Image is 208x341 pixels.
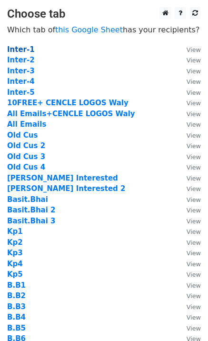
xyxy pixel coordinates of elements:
a: [PERSON_NAME] Interested 2 [7,184,126,193]
a: View [177,163,201,171]
small: View [187,207,201,214]
a: Kp4 [7,260,23,268]
small: View [187,142,201,150]
small: View [187,218,201,225]
small: View [187,282,201,289]
a: View [177,67,201,75]
small: View [187,46,201,53]
small: View [187,292,201,300]
a: View [177,206,201,214]
small: View [187,100,201,107]
small: View [187,228,201,235]
small: View [187,175,201,182]
a: View [177,195,201,204]
a: Old Cus 4 [7,163,45,171]
a: Old Cus [7,131,38,140]
a: Basit.Bhai [7,195,48,204]
a: View [177,227,201,236]
a: Inter-2 [7,56,35,64]
a: View [177,152,201,161]
iframe: Chat Widget [160,295,208,341]
strong: B.B1 [7,281,26,290]
a: View [177,45,201,54]
small: View [187,153,201,160]
small: View [187,239,201,246]
a: View [177,184,201,193]
a: View [177,281,201,290]
a: Inter-3 [7,67,35,75]
a: All Emails [7,120,46,129]
a: this Google Sheet [55,25,123,34]
a: Old Cus 2 [7,141,45,150]
a: View [177,270,201,279]
a: Kp3 [7,249,23,257]
small: View [187,185,201,192]
a: Basit.Bhai 2 [7,206,56,214]
a: View [177,99,201,107]
small: View [187,164,201,171]
small: View [187,110,201,118]
a: Basit.Bhai 3 [7,217,56,225]
p: Which tab of has your recipients? [7,25,201,35]
a: Inter-4 [7,77,35,86]
a: Kp2 [7,238,23,247]
a: Inter-5 [7,88,35,97]
a: View [177,291,201,300]
a: Inter-1 [7,45,35,54]
a: View [177,238,201,247]
a: View [177,131,201,140]
small: View [187,57,201,64]
a: View [177,217,201,225]
a: View [177,88,201,97]
a: View [177,120,201,129]
a: Kp5 [7,270,23,279]
a: Old Cus 3 [7,152,45,161]
small: View [187,132,201,139]
small: View [187,196,201,203]
small: View [187,261,201,268]
a: B.B5 [7,324,26,332]
a: [PERSON_NAME] Interested [7,174,118,182]
small: View [187,78,201,85]
a: B.B4 [7,313,26,321]
h3: Choose tab [7,7,201,21]
small: View [187,121,201,128]
a: View [177,260,201,268]
a: B.B3 [7,302,26,311]
a: View [177,141,201,150]
strong: Kp1 [7,227,23,236]
a: View [177,174,201,182]
a: View [177,110,201,118]
a: 10FREE+ CENCLE LOGOS Waly [7,99,129,107]
small: View [187,68,201,75]
a: View [177,56,201,64]
small: View [187,271,201,278]
small: View [187,89,201,96]
a: View [177,77,201,86]
a: All Emails+CENCLE LOGOS Waly [7,110,135,118]
a: B.B2 [7,291,26,300]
